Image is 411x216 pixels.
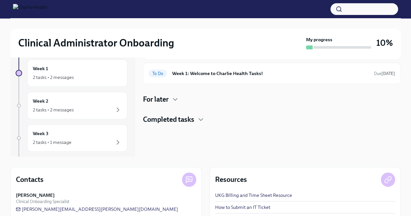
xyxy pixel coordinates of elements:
[33,65,48,72] h6: Week 1
[143,95,401,104] div: For later
[148,68,395,79] a: To DoWeek 1: Welcome to Charlie Health Tasks!Due[DATE]
[148,71,167,76] span: To Do
[33,107,74,113] div: 2 tasks • 2 messages
[381,71,395,76] strong: [DATE]
[16,192,55,198] strong: [PERSON_NAME]
[13,4,47,14] img: CharlieHealth
[306,36,332,43] strong: My progress
[143,115,194,124] h4: Completed tasks
[143,95,169,104] h4: For later
[143,115,401,124] div: Completed tasks
[215,204,270,210] a: How to Submit an IT Ticket
[16,59,127,87] a: Week 12 tasks • 2 messages
[33,139,71,146] div: 2 tasks • 1 message
[16,175,44,184] h4: Contacts
[18,36,174,49] h2: Clinical Administrator Onboarding
[172,70,369,77] h6: Week 1: Welcome to Charlie Health Tasks!
[376,37,393,49] h3: 10%
[16,124,127,152] a: Week 32 tasks • 1 message
[374,70,395,77] span: August 25th, 2025 07:00
[16,198,69,205] span: Clinical Onboarding Specialist
[33,97,48,105] h6: Week 2
[215,192,292,198] a: UKG Billing and Time Sheet Resource
[33,74,74,81] div: 2 tasks • 2 messages
[16,92,127,119] a: Week 22 tasks • 2 messages
[215,175,247,184] h4: Resources
[16,206,178,212] a: [PERSON_NAME][EMAIL_ADDRESS][PERSON_NAME][DOMAIN_NAME]
[374,71,395,76] span: Due
[33,130,48,137] h6: Week 3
